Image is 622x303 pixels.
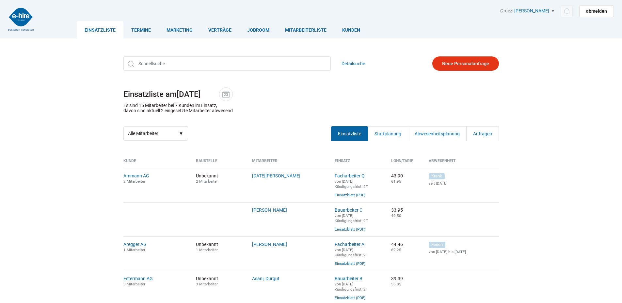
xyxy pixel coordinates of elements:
th: Lohn/Tarif [386,159,424,168]
th: Kunde [123,159,191,168]
a: Marketing [159,21,200,38]
th: Baustelle [191,159,247,168]
th: Mitarbeiter [247,159,330,168]
small: 56.85 [391,282,401,286]
img: icon-date.svg [221,89,231,99]
img: logo2.png [8,8,34,31]
span: Ferien [429,242,445,248]
small: 49.50 [391,213,401,218]
small: seit [DATE] [429,181,499,186]
a: Einsatzblatt (PDF) [335,261,365,266]
a: Jobroom [239,21,277,38]
nobr: 43.90 [391,173,403,178]
small: von [DATE] Kündigungsfrist: 2T [335,282,368,292]
a: Startplanung [368,126,408,141]
nobr: 39.39 [391,276,403,281]
a: Estermann AG [123,276,153,281]
span: Krank [429,173,445,179]
small: von [DATE] bis [DATE] [429,250,499,254]
th: Abwesenheit [424,159,499,168]
a: abmelden [579,5,614,17]
a: Bauarbeiter B [335,276,362,281]
a: [PERSON_NAME] [252,242,287,247]
a: Einsatzliste [331,126,368,141]
a: Ammann AG [123,173,149,178]
img: icon-notification.svg [563,7,571,15]
a: Facharbeiter A [335,242,364,247]
a: Neue Personalanfrage [432,56,499,71]
small: 1 Mitarbeiter [123,248,145,252]
small: von [DATE] Kündigungsfrist: 2T [335,213,368,223]
small: 3 Mitarbeiter [196,282,218,286]
a: Bauarbeiter C [335,207,362,213]
span: Unbekannt [196,276,243,286]
span: Unbekannt [196,242,243,252]
a: Einsatzliste [77,21,123,38]
small: 62.25 [391,248,401,252]
a: [DATE][PERSON_NAME] [252,173,300,178]
small: von [DATE] Kündigungsfrist: 2T [335,248,368,257]
a: Anfragen [466,126,499,141]
a: Mitarbeiterliste [277,21,334,38]
a: [PERSON_NAME] [252,207,287,213]
a: Detailsuche [342,56,365,71]
h1: Einsatzliste am [123,87,499,101]
a: [PERSON_NAME] [514,8,549,13]
a: Einsatzblatt (PDF) [335,227,365,232]
p: Es sind 15 Mitarbeiter bei 7 Kunden im Einsatz, davon sind aktuell 2 eingesetzte Mitarbeiter abwe... [123,103,233,113]
nobr: 33.95 [391,207,403,213]
small: 1 Mitarbeiter [196,248,218,252]
small: 61.95 [391,179,401,184]
nobr: 44.46 [391,242,403,247]
a: Facharbeiter Q [335,173,365,178]
div: Grüezi [500,8,614,17]
a: Asani, Durgut [252,276,279,281]
small: 2 Mitarbeiter [196,179,218,184]
a: Termine [123,21,159,38]
span: Unbekannt [196,173,243,184]
a: Aregger AG [123,242,147,247]
small: 3 Mitarbeiter [123,282,145,286]
a: Einsatzblatt (PDF) [335,193,365,197]
a: Einsatzblatt (PDF) [335,295,365,300]
a: Abwesenheitsplanung [408,126,467,141]
small: 2 Mitarbeiter [123,179,145,184]
a: Kunden [334,21,368,38]
input: Schnellsuche [123,56,331,71]
small: von [DATE] Kündigungsfrist: 2T [335,179,368,189]
a: Verträge [200,21,239,38]
th: Einsatz [330,159,386,168]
